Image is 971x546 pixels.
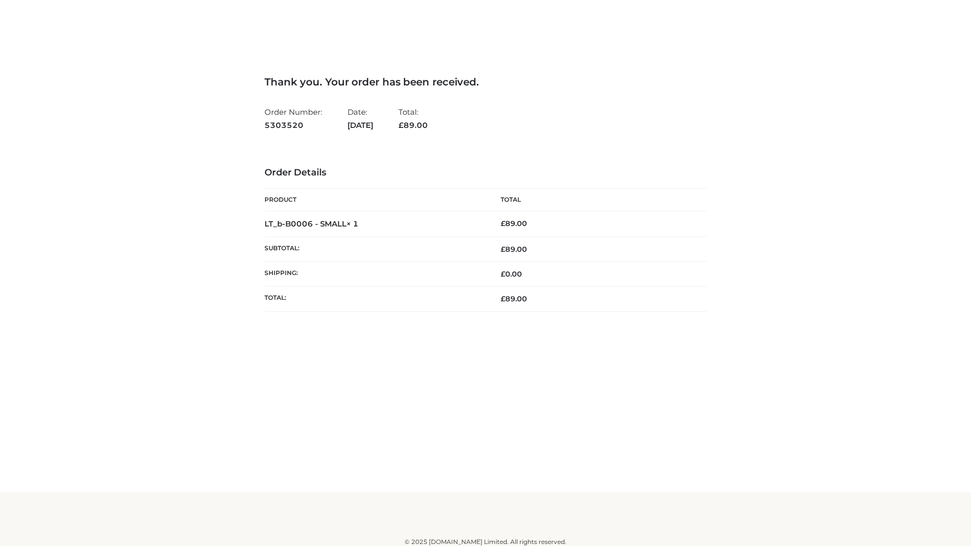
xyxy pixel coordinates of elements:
[501,219,527,228] bdi: 89.00
[485,189,707,211] th: Total
[501,269,505,279] span: £
[501,294,505,303] span: £
[399,120,428,130] span: 89.00
[399,103,428,134] li: Total:
[501,219,505,228] span: £
[264,76,707,88] h3: Thank you. Your order has been received.
[264,167,707,178] h3: Order Details
[264,119,322,132] strong: 5303520
[264,287,485,311] th: Total:
[501,269,522,279] bdi: 0.00
[346,219,359,229] strong: × 1
[347,119,373,132] strong: [DATE]
[264,237,485,261] th: Subtotal:
[264,219,359,229] strong: LT_b-B0006 - SMALL
[501,294,527,303] span: 89.00
[501,245,527,254] span: 89.00
[347,103,373,134] li: Date:
[399,120,404,130] span: £
[264,262,485,287] th: Shipping:
[501,245,505,254] span: £
[264,189,485,211] th: Product
[264,103,322,134] li: Order Number:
